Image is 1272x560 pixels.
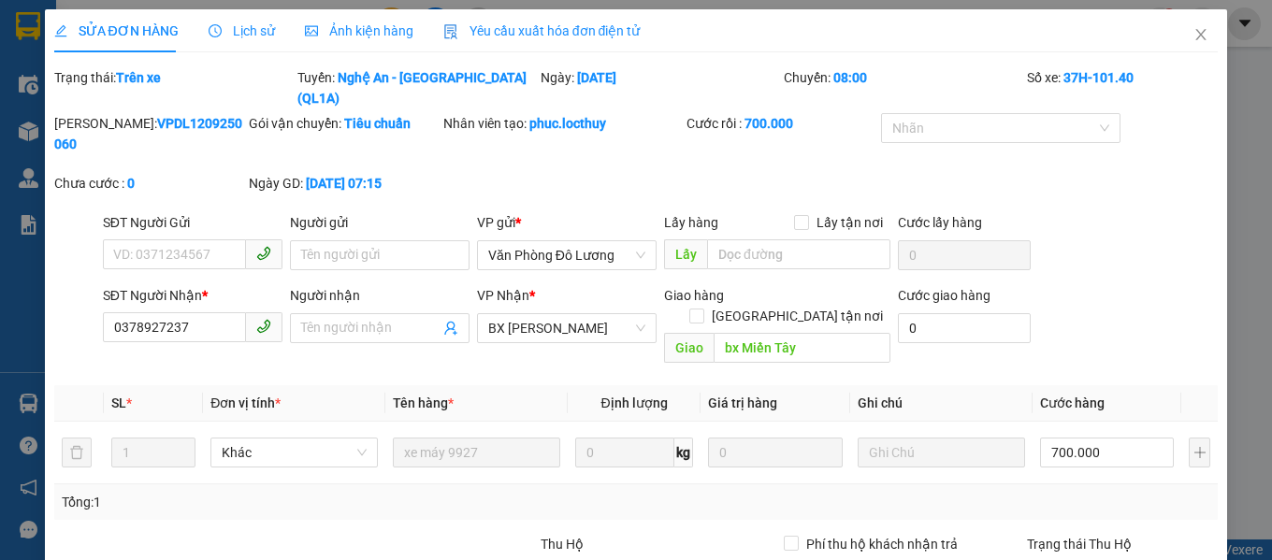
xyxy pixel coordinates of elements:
[305,24,318,37] span: picture
[305,23,413,38] span: Ảnh kiện hàng
[858,438,1025,467] input: Ghi Chú
[249,173,440,194] div: Ngày GD:
[290,212,470,233] div: Người gửi
[707,239,890,269] input: Dọc đường
[799,534,965,554] span: Phí thu hộ khách nhận trả
[664,215,718,230] span: Lấy hàng
[249,113,440,134] div: Gói vận chuyển:
[62,438,92,467] button: delete
[664,239,707,269] span: Lấy
[541,537,584,552] span: Thu Hộ
[344,116,411,131] b: Tiêu chuẩn
[601,395,668,410] span: Định lượng
[116,70,161,85] b: Trên xe
[1040,395,1105,410] span: Cước hàng
[54,173,245,194] div: Chưa cước :
[664,333,714,363] span: Giao
[833,70,867,85] b: 08:00
[209,23,275,38] span: Lịch sử
[52,67,296,108] div: Trạng thái:
[222,438,367,467] span: Khác
[898,215,982,230] label: Cước lấy hàng
[393,438,560,467] input: VD: Bàn, Ghế
[443,24,458,39] img: icon
[443,23,641,38] span: Yêu cầu xuất hóa đơn điện tử
[256,319,271,334] span: phone
[708,395,777,410] span: Giá trị hàng
[714,333,890,363] input: Dọc đường
[297,70,527,106] b: Nghệ An - [GEOGRAPHIC_DATA] (QL1A)
[54,24,67,37] span: edit
[477,288,529,303] span: VP Nhận
[111,395,126,410] span: SL
[1063,70,1134,85] b: 37H-101.40
[306,176,382,191] b: [DATE] 07:15
[1193,27,1208,42] span: close
[809,212,890,233] span: Lấy tận nơi
[708,438,843,467] input: 0
[209,24,222,37] span: clock-circle
[1025,67,1220,108] div: Số xe:
[103,285,282,306] div: SĐT Người Nhận
[127,176,135,191] b: 0
[488,241,645,269] span: Văn Phòng Đô Lương
[296,67,539,108] div: Tuyến:
[393,395,454,410] span: Tên hàng
[62,492,493,512] div: Tổng: 1
[210,395,281,410] span: Đơn vị tính
[443,113,683,134] div: Nhân viên tạo:
[1189,438,1210,467] button: plus
[664,288,724,303] span: Giao hàng
[704,306,890,326] span: [GEOGRAPHIC_DATA] tận nơi
[782,67,1025,108] div: Chuyến:
[290,285,470,306] div: Người nhận
[539,67,782,108] div: Ngày:
[1027,534,1218,554] div: Trạng thái Thu Hộ
[54,113,245,154] div: [PERSON_NAME]:
[256,246,271,261] span: phone
[674,438,693,467] span: kg
[687,113,877,134] div: Cước rồi :
[577,70,616,85] b: [DATE]
[103,212,282,233] div: SĐT Người Gửi
[744,116,793,131] b: 700.000
[488,314,645,342] span: BX Lam Hồng
[529,116,606,131] b: phuc.locthuy
[850,385,1033,422] th: Ghi chú
[898,288,990,303] label: Cước giao hàng
[443,321,458,336] span: user-add
[54,23,179,38] span: SỬA ĐƠN HÀNG
[898,313,1031,343] input: Cước giao hàng
[898,240,1031,270] input: Cước lấy hàng
[1175,9,1227,62] button: Close
[477,212,657,233] div: VP gửi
